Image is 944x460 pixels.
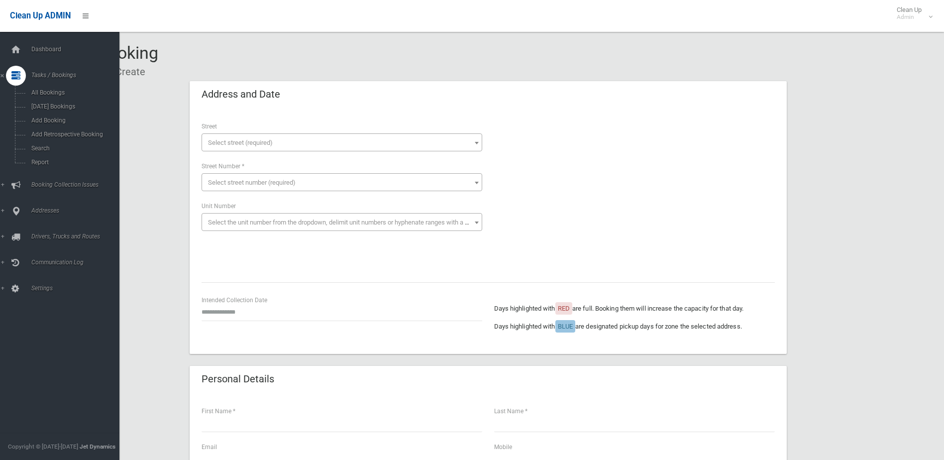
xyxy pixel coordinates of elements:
span: Communication Log [28,259,127,266]
span: Select the unit number from the dropdown, delimit unit numbers or hyphenate ranges with a comma [208,219,486,226]
span: Settings [28,285,127,292]
span: [DATE] Bookings [28,103,118,110]
span: Add Retrospective Booking [28,131,118,138]
span: BLUE [558,323,573,330]
span: Search [28,145,118,152]
span: Report [28,159,118,166]
strong: Jet Dynamics [80,443,115,450]
span: Copyright © [DATE]-[DATE] [8,443,78,450]
span: Booking Collection Issues [28,181,127,188]
span: Tasks / Bookings [28,72,127,79]
li: Create [108,63,145,81]
p: Days highlighted with are designated pickup days for zone the selected address. [494,321,775,333]
span: Drivers, Trucks and Routes [28,233,127,240]
span: Addresses [28,207,127,214]
p: Days highlighted with are full. Booking them will increase the capacity for that day. [494,303,775,315]
header: Address and Date [190,85,292,104]
small: Admin [897,13,922,21]
span: Clean Up [892,6,932,21]
span: Dashboard [28,46,127,53]
span: Select street (required) [208,139,273,146]
span: All Bookings [28,89,118,96]
span: RED [558,305,570,312]
span: Select street number (required) [208,179,296,186]
header: Personal Details [190,369,286,389]
span: Clean Up ADMIN [10,11,71,20]
span: Add Booking [28,117,118,124]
